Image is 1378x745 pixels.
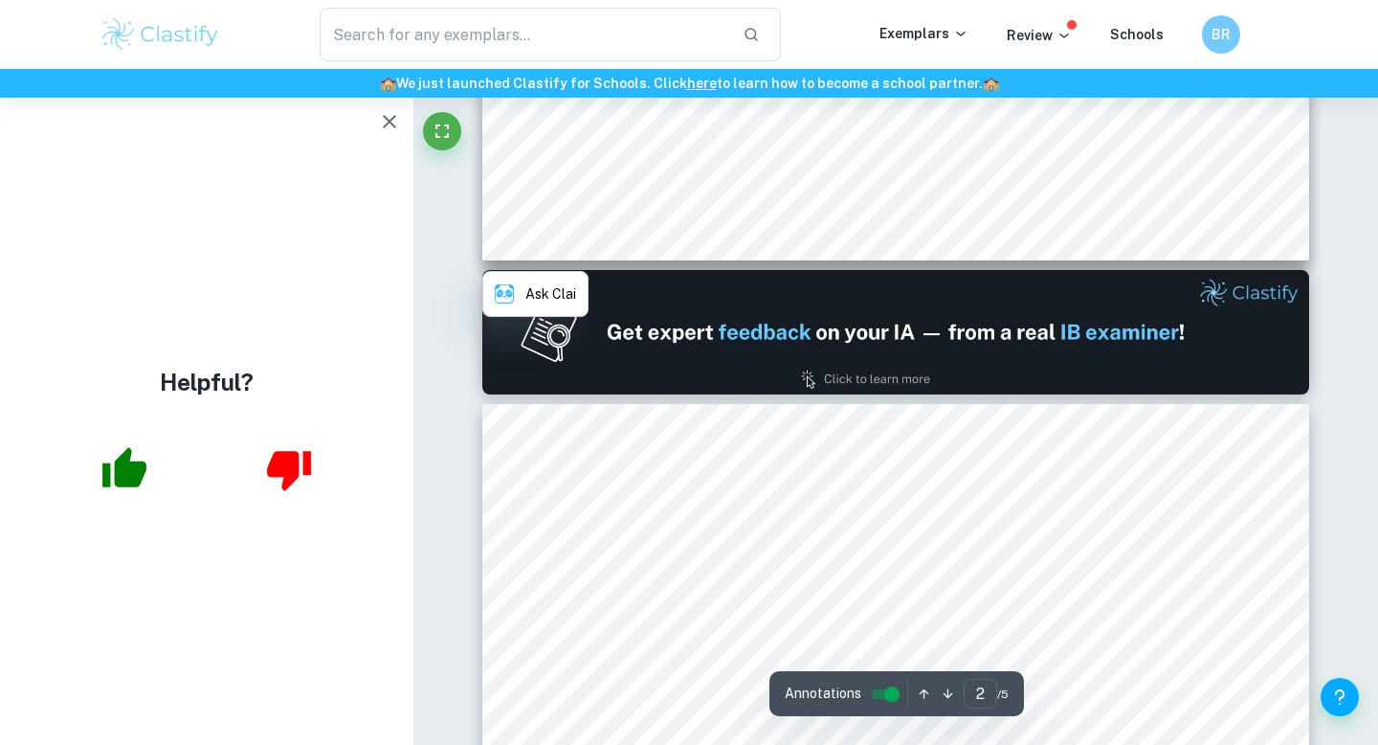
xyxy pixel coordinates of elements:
[423,112,461,150] button: Fullscreen
[997,686,1009,703] span: / 5
[1110,27,1164,42] a: Schools
[1007,25,1072,46] p: Review
[320,8,727,61] input: Search for any exemplars...
[495,284,514,304] img: clai.png
[4,73,1374,94] h6: We just launched Clastify for Schools. Click to learn how to become a school partner.
[1211,24,1233,45] h6: BR
[100,15,221,54] img: Clastify logo
[983,76,999,91] span: 🏫
[828,503,964,518] span: Body Of Work Extract
[687,76,717,91] a: here
[160,365,254,399] h4: Helpful?
[879,23,968,44] p: Exemplars
[483,272,588,316] button: Ask Clai
[785,684,861,704] span: Annotations
[525,283,576,305] p: Ask Clai
[1202,15,1240,54] button: BR
[482,270,1309,395] img: Ad
[380,76,396,91] span: 🏫
[1321,678,1359,716] button: Help and Feedback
